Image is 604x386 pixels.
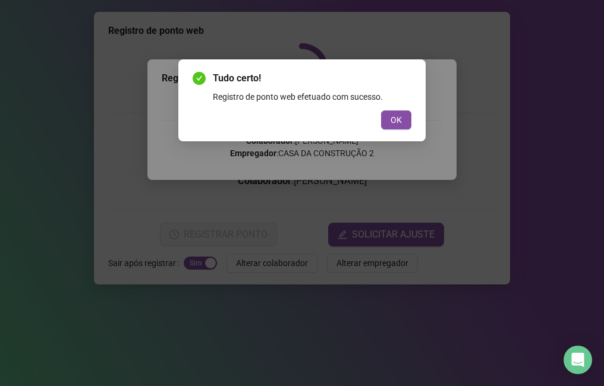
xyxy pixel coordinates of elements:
[193,72,206,85] span: check-circle
[213,90,411,103] div: Registro de ponto web efetuado com sucesso.
[213,71,411,86] span: Tudo certo!
[381,110,411,129] button: OK
[391,113,402,126] span: OK
[564,346,592,374] div: Open Intercom Messenger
